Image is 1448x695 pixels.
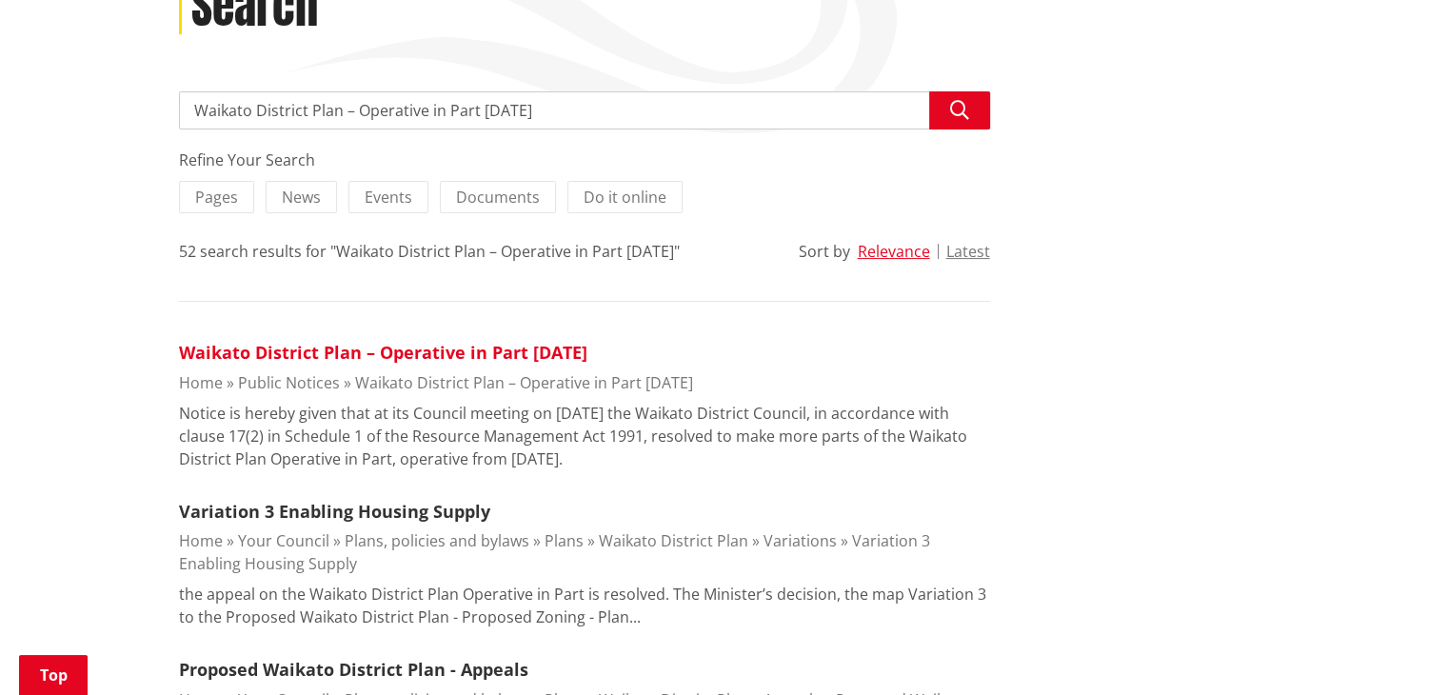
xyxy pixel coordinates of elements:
button: Latest [946,243,990,260]
span: Events [365,187,412,208]
a: Home [179,530,223,551]
a: Top [19,655,88,695]
p: Notice is hereby given that at its Council meeting on [DATE] the Waikato District Council, in acc... [179,402,990,470]
a: Plans [545,530,584,551]
a: Waikato District Plan – Operative in Part [DATE] [355,372,693,393]
div: Sort by [799,240,850,263]
a: Public Notices [238,372,340,393]
span: Pages [195,187,238,208]
p: the appeal on the Waikato District Plan Operative in Part is resolved. The Minister’s decision, t... [179,583,990,628]
a: Variation 3 Enabling Housing Supply [179,530,930,574]
span: Documents [456,187,540,208]
a: Plans, policies and bylaws [345,530,529,551]
a: Proposed Waikato District Plan - Appeals [179,658,528,681]
a: Waikato District Plan – Operative in Part [DATE] [179,341,587,364]
div: Refine Your Search [179,149,990,171]
span: News [282,187,321,208]
div: 52 search results for "Waikato District Plan – Operative in Part [DATE]" [179,240,680,263]
input: Search input [179,91,990,129]
iframe: Messenger Launcher [1360,615,1429,684]
a: Your Council [238,530,329,551]
a: Variation 3 Enabling Housing Supply [179,500,490,523]
button: Relevance [858,243,930,260]
a: Waikato District Plan [599,530,748,551]
a: Variations [764,530,837,551]
span: Do it online [584,187,666,208]
a: Home [179,372,223,393]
